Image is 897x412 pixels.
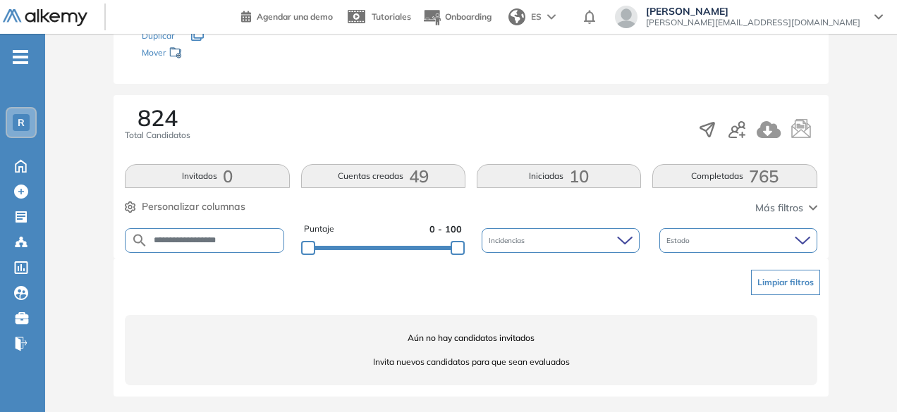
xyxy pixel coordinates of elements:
[142,30,174,41] span: Duplicar
[257,11,333,22] span: Agendar una demo
[508,8,525,25] img: world
[304,223,334,236] span: Puntaje
[445,11,492,22] span: Onboarding
[138,106,178,129] span: 824
[125,332,817,344] span: Aún no hay candidatos invitados
[429,223,462,236] span: 0 - 100
[646,17,860,28] span: [PERSON_NAME][EMAIL_ADDRESS][DOMAIN_NAME]
[666,235,692,246] span: Estado
[646,6,860,17] span: [PERSON_NAME]
[372,11,411,22] span: Tutoriales
[125,199,245,214] button: Personalizar columnas
[751,270,820,295] button: Limpiar filtros
[3,9,87,27] img: Logo
[652,164,817,188] button: Completadas765
[142,41,283,67] div: Mover
[477,164,641,188] button: Iniciadas10
[131,232,148,249] img: SEARCH_ALT
[142,199,245,214] span: Personalizar columnas
[755,201,817,216] button: Más filtros
[125,356,817,368] span: Invita nuevos candidatos para que sean evaluados
[125,164,289,188] button: Invitados0
[125,129,190,142] span: Total Candidatos
[13,56,28,58] i: -
[547,14,556,20] img: arrow
[531,11,542,23] span: ES
[659,228,817,253] div: Estado
[18,117,25,128] span: R
[241,7,333,24] a: Agendar una demo
[489,235,527,246] span: Incidencias
[482,228,640,253] div: Incidencias
[422,2,492,32] button: Onboarding
[301,164,465,188] button: Cuentas creadas49
[755,201,803,216] span: Más filtros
